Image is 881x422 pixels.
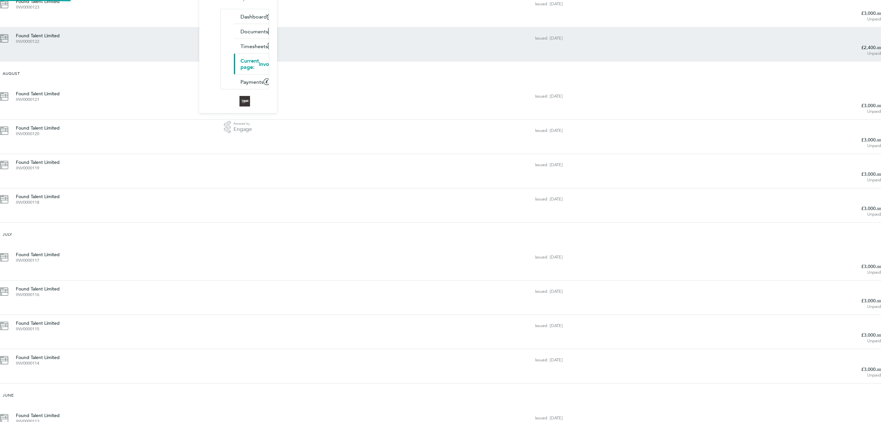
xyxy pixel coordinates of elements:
app-decimal: £2,400. [861,45,881,50]
span: Dashboard [240,14,267,20]
a: Current page:Invoices [234,54,290,74]
div: INV0000121 [16,97,530,102]
div: INV0000116 [16,292,530,297]
div: Found Talent Limited [16,32,535,44]
span: 00 [877,367,881,372]
a: Powered byEngage [224,121,252,134]
span: 00 [877,264,881,269]
div: Found Talent Limited [16,354,535,366]
span: 00 [877,333,881,338]
div: Issued: [DATE] [535,323,881,328]
span: 00 [877,206,881,211]
div: INV0000114 [16,361,530,366]
span: 00 [877,103,881,108]
span: 00 [877,11,881,16]
div: Issued: [DATE] [535,196,881,202]
div: Found Talent Limited [16,251,535,263]
div: Issued: [DATE] [535,162,881,167]
a: Documents [234,24,280,39]
div: Issued: [DATE] [535,255,881,260]
div: Issued: [DATE] [535,357,881,363]
app-decimal: £3,000. [861,137,881,143]
img: foundtalent-logo-retina.png [239,96,250,106]
app-decimal: £3,000. [861,366,881,372]
span: Invoices [259,61,278,67]
div: INV0000119 [16,166,530,171]
div: Issued: [DATE] [535,36,881,41]
div: Issued: [DATE] [535,94,881,99]
div: Found Talent Limited [16,286,535,297]
span: 00 [877,172,881,177]
app-decimal: £3,000. [861,103,881,108]
app-decimal: £3,000. [861,332,881,338]
div: INV0000118 [16,200,530,205]
div: INV0000117 [16,258,530,263]
div: Found Talent Limited [16,125,535,136]
a: Dashboard [234,9,279,24]
div: Found Talent Limited [16,90,535,102]
app-decimal: £3,000. [861,298,881,304]
div: INV0000123 [16,5,530,10]
span: Current page: [240,58,259,70]
div: Found Talent Limited [16,320,535,332]
div: Found Talent Limited [16,159,535,171]
app-decimal: £3,000. [861,263,881,269]
div: INV0000122 [16,39,530,44]
app-decimal: £3,000. [861,171,881,177]
div: Issued: [DATE] [535,289,881,294]
div: INV0000120 [16,131,530,136]
span: Payments [240,79,264,85]
span: Timesheets [240,43,268,49]
div: INV0000115 [16,326,530,332]
a: Go to home page [220,96,269,106]
a: Timesheets [234,39,280,53]
div: Issued: [DATE] [535,128,881,133]
span: 00 [877,45,881,50]
span: 00 [877,137,881,142]
app-decimal: £3,000. [861,205,881,211]
span: Documents [240,28,268,35]
app-decimal: £3,000. [861,10,881,16]
a: Payments [234,75,275,89]
span: Powered by [234,121,252,127]
span: 00 [877,298,881,303]
div: Issued: [DATE] [535,415,881,421]
div: Found Talent Limited [16,193,535,205]
div: Issued: [DATE] [535,1,881,7]
span: Engage [234,127,252,132]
